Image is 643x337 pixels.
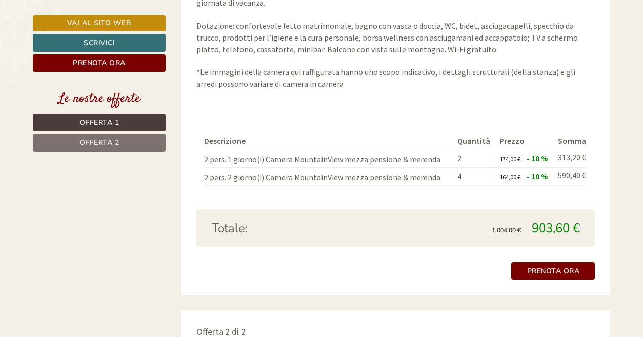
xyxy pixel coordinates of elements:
[33,54,166,72] a: Prenota ora
[527,171,548,181] span: - 10 %
[177,8,222,25] div: martedì
[79,138,119,147] span: Offerta 2
[453,167,496,185] td: 4
[500,155,520,163] span: 174,00 €
[453,133,496,149] th: Quantità
[204,149,453,167] td: 2 pers. 1 giorno(i) Camera MountainView mezza pensione & merenda
[527,153,548,163] span: - 10 %
[554,167,587,185] td: 590,40 €
[496,133,554,149] th: Prezzo
[511,262,595,280] a: Prenota ora
[532,220,580,236] span: 903,60 €
[8,27,154,58] div: Buon giorno, come possiamo aiutarla?
[33,34,166,52] a: Scrivici
[204,167,453,185] td: 2 pers. 2 giorno(i) Camera MountainView mezza pensione & merenda
[554,133,587,149] th: Somma
[492,226,521,234] span: 1.004,00 €
[15,29,149,38] div: [GEOGRAPHIC_DATA]
[453,149,496,167] td: 2
[33,15,166,31] a: Vai al sito web
[554,149,587,167] td: 313,20 €
[33,90,166,108] div: Le nostre offerte
[204,219,396,237] div: Totale:
[204,133,453,149] th: Descrizione
[15,49,149,56] small: 22:53
[500,173,520,181] span: 164,00 €
[79,118,119,127] span: Offerta 1
[347,267,399,285] button: Invia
